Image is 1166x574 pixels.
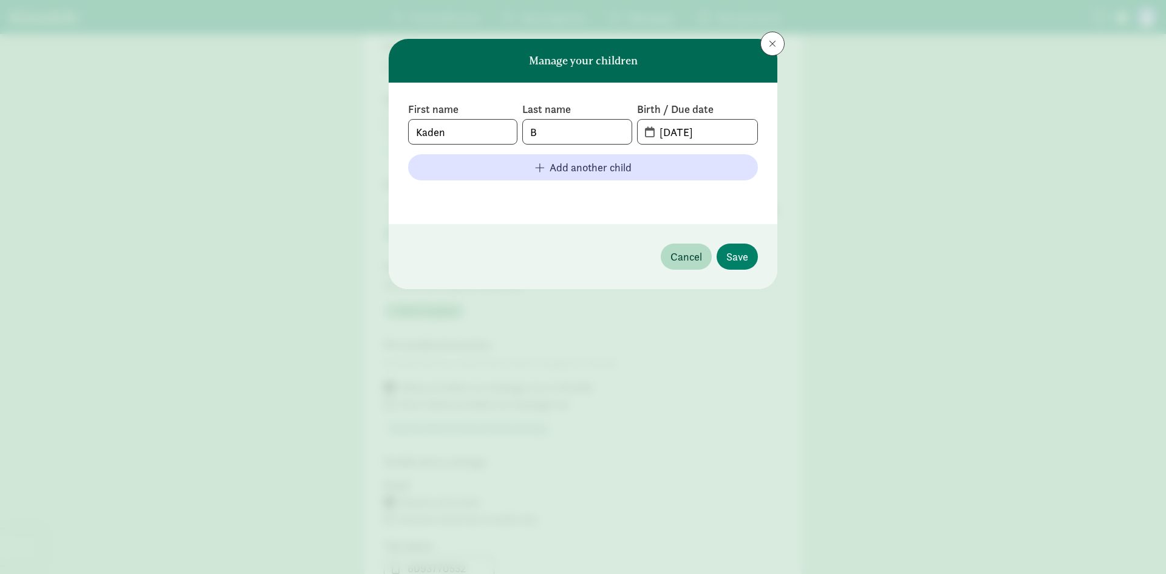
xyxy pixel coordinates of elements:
span: Cancel [670,248,702,265]
span: Add another child [550,159,632,176]
label: Last name [522,102,632,117]
label: First name [408,102,517,117]
button: Save [717,244,758,270]
label: Birth / Due date [637,102,758,117]
button: Add another child [408,154,758,180]
input: MM-DD-YYYY [652,120,757,144]
button: Cancel [661,244,712,270]
h6: Manage your children [529,55,638,67]
span: Save [726,248,748,265]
